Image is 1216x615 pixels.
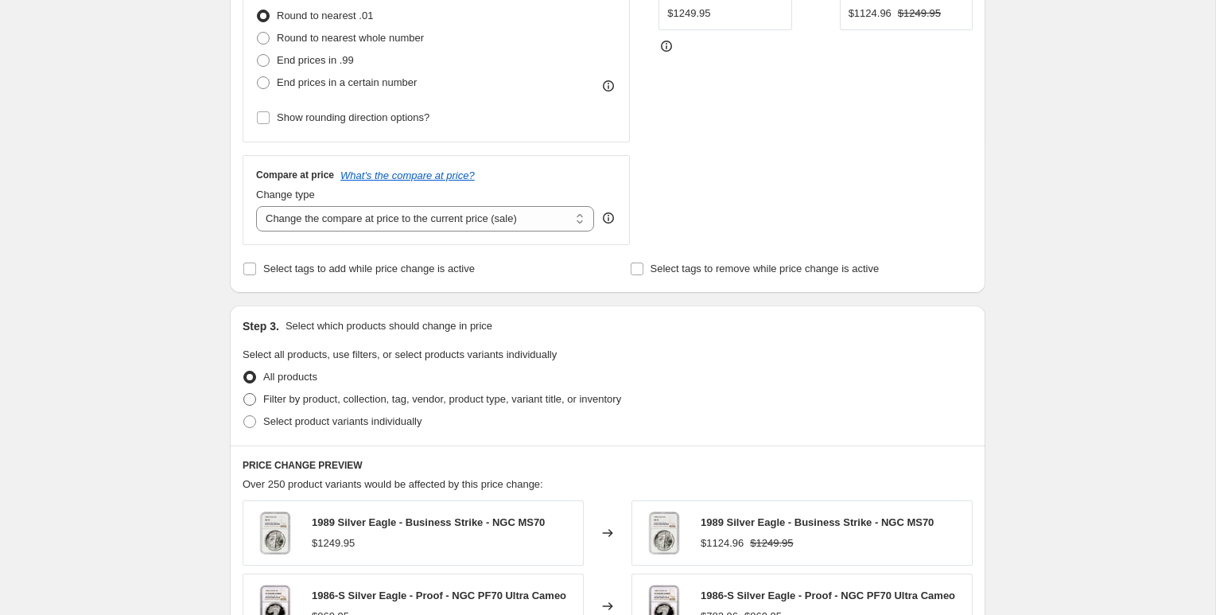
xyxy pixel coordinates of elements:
div: $1124.96 [849,6,892,21]
div: help [600,210,616,226]
span: End prices in a certain number [277,76,417,88]
span: Select tags to remove while price change is active [651,263,880,274]
div: $1124.96 [701,535,744,551]
span: Select all products, use filters, or select products variants individually [243,348,557,360]
span: All products [263,371,317,383]
span: Round to nearest .01 [277,10,373,21]
span: Change type [256,189,315,200]
span: 1989 Silver Eagle - Business Strike - NGC MS70 [701,516,934,528]
img: us-mint-1-oz-silver-default-title-1989-silver-eagle-business-strike-ngc-ms70-20061111976093_80x.png [640,509,688,557]
span: Over 250 product variants would be affected by this price change: [243,478,543,490]
span: 1989 Silver Eagle - Business Strike - NGC MS70 [312,516,545,528]
h3: Compare at price [256,169,334,181]
h6: PRICE CHANGE PREVIEW [243,459,973,472]
h2: Step 3. [243,318,279,334]
span: 1986-S Silver Eagle - Proof - NGC PF70 Ultra Cameo [312,590,566,601]
span: Filter by product, collection, tag, vendor, product type, variant title, or inventory [263,393,621,405]
span: Select tags to add while price change is active [263,263,475,274]
p: Select which products should change in price [286,318,492,334]
div: $1249.95 [312,535,355,551]
div: $1249.95 [667,6,710,21]
strike: $1249.95 [898,6,941,21]
span: End prices in .99 [277,54,354,66]
span: Show rounding direction options? [277,111,429,123]
button: What's the compare at price? [340,169,475,181]
span: Select product variants individually [263,415,422,427]
span: 1986-S Silver Eagle - Proof - NGC PF70 Ultra Cameo [701,590,955,601]
img: us-mint-1-oz-silver-default-title-1989-silver-eagle-business-strike-ngc-ms70-20061111976093_80x.png [251,509,299,557]
strike: $1249.95 [750,535,793,551]
span: Round to nearest whole number [277,32,424,44]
